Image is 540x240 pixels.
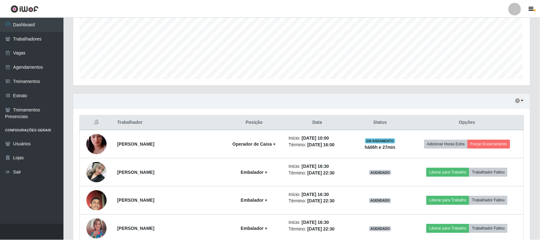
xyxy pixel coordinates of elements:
img: 1729120016145.jpeg [87,182,107,218]
span: EM ANDAMENTO [366,138,396,143]
strong: há 06 h e 27 min [366,145,397,150]
time: [DATE] 22:30 [308,170,336,175]
th: Posição [224,115,286,130]
li: Início: [289,135,347,142]
th: Data [286,115,351,130]
li: Término: [289,170,347,176]
button: Trabalhador Faltou [471,224,509,233]
span: AGENDADO [370,226,392,231]
button: Liberar para Trabalho [428,196,471,205]
time: [DATE] 16:30 [303,220,330,225]
li: Início: [289,163,347,170]
button: Liberar para Trabalho [428,168,471,177]
img: 1753388876118.jpeg [87,218,107,239]
button: Trabalhador Faltou [471,196,509,205]
button: Liberar para Trabalho [428,224,471,233]
strong: Embalador + [241,170,268,175]
time: [DATE] 22:30 [308,199,336,204]
time: [DATE] 22:30 [308,227,336,232]
time: [DATE] 10:00 [303,136,330,141]
time: [DATE] 16:30 [303,164,330,169]
th: Status [351,115,412,130]
strong: Operador de Caixa + [233,142,277,147]
th: Trabalhador [114,115,224,130]
img: 1754840116013.jpeg [87,126,107,162]
strong: Embalador + [241,226,268,231]
img: CoreUI Logo [10,5,39,13]
li: Término: [289,198,347,205]
strong: [PERSON_NAME] [118,198,155,203]
time: [DATE] 16:30 [303,192,330,197]
strong: [PERSON_NAME] [118,142,155,147]
time: [DATE] 16:00 [308,142,336,147]
button: Trabalhador Faltou [471,168,509,177]
th: Opções [412,115,525,130]
span: AGENDADO [370,198,392,203]
li: Início: [289,191,347,198]
button: Adicionar Horas Extra [425,140,469,148]
li: Término: [289,142,347,148]
img: 1755712424414.jpeg [87,150,107,195]
button: Forçar Encerramento [469,140,511,148]
span: AGENDADO [370,170,392,175]
strong: [PERSON_NAME] [118,170,155,175]
li: Início: [289,219,347,226]
strong: Embalador + [241,198,268,203]
li: Término: [289,226,347,233]
strong: [PERSON_NAME] [118,226,155,231]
